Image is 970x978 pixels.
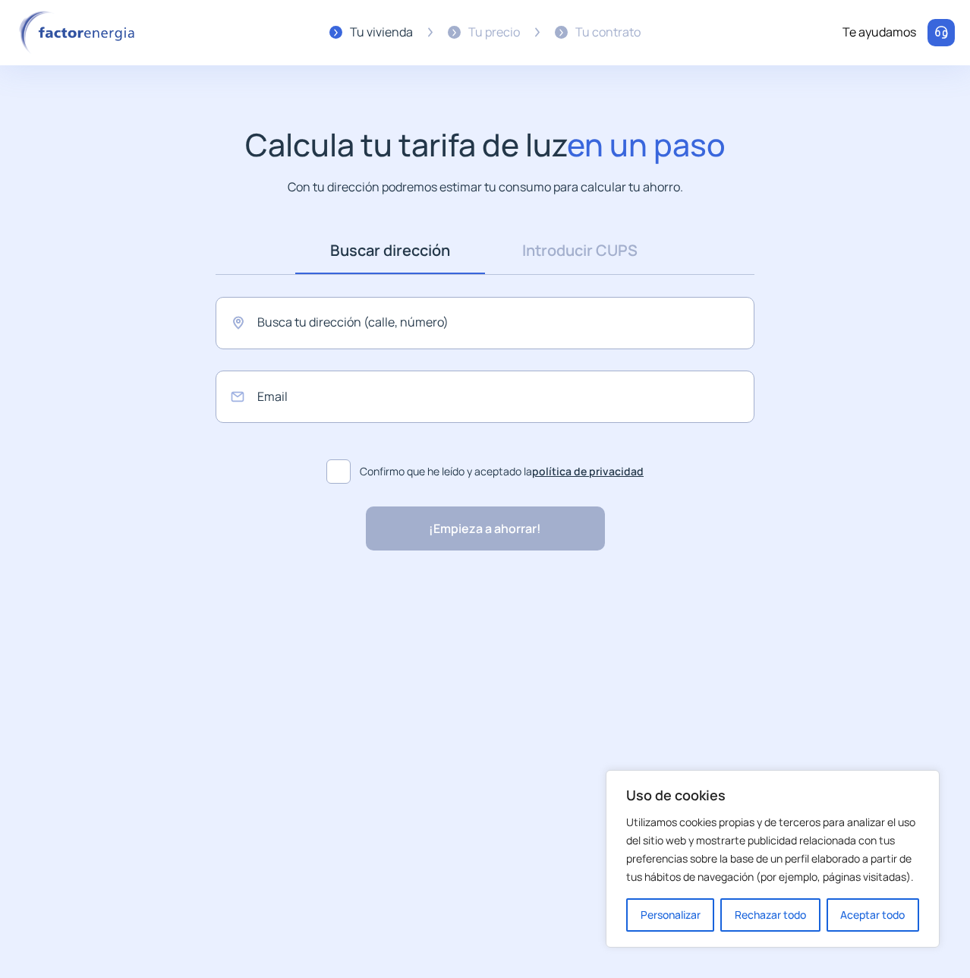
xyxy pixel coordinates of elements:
[295,227,485,274] a: Buscar dirección
[567,123,726,166] span: en un paso
[842,23,916,43] div: Te ayudamos
[626,786,919,804] p: Uso de cookies
[485,227,675,274] a: Introducir CUPS
[15,11,144,55] img: logo factor
[532,464,644,478] a: política de privacidad
[288,178,683,197] p: Con tu dirección podremos estimar tu consumo para calcular tu ahorro.
[720,898,820,932] button: Rechazar todo
[360,463,644,480] span: Confirmo que he leído y aceptado la
[350,23,413,43] div: Tu vivienda
[468,23,520,43] div: Tu precio
[606,770,940,948] div: Uso de cookies
[934,25,949,40] img: llamar
[245,126,726,163] h1: Calcula tu tarifa de luz
[575,23,641,43] div: Tu contrato
[626,813,919,886] p: Utilizamos cookies propias y de terceros para analizar el uso del sitio web y mostrarte publicida...
[827,898,919,932] button: Aceptar todo
[626,898,714,932] button: Personalizar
